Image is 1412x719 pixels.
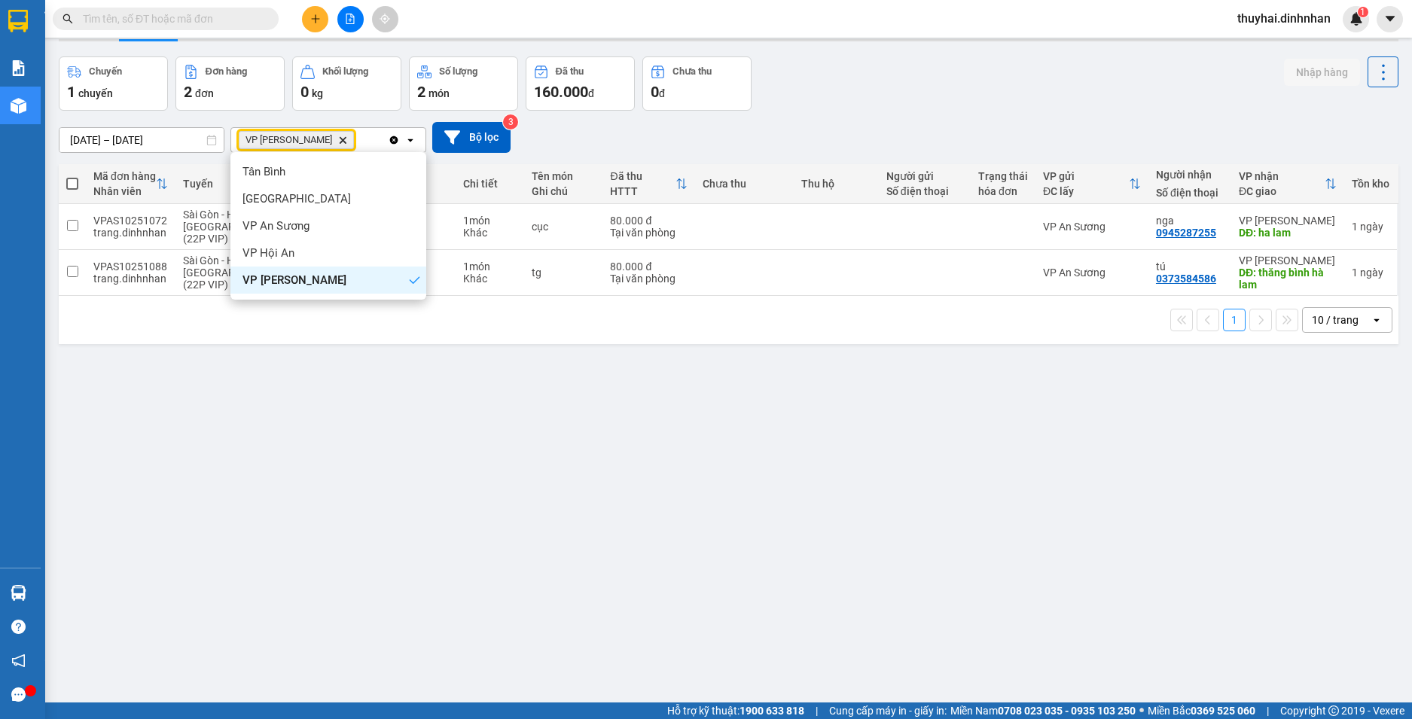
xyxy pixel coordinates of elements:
div: Đơn hàng [206,66,247,77]
div: Số điện thoại [886,185,963,197]
div: Tên món [532,170,595,182]
div: VPAS10251088 [93,260,168,273]
div: VP An Sương [1043,221,1141,233]
div: 1 món [463,215,517,227]
span: VP Hà Lam, close by backspace [239,131,354,149]
div: 10 / trang [1312,312,1359,328]
span: món [428,87,450,99]
input: Tìm tên, số ĐT hoặc mã đơn [83,11,261,27]
div: Ghi chú [532,185,595,197]
div: VP An Sương [1043,267,1141,279]
div: DĐ: ha lam [1239,227,1337,239]
span: ⚪️ [1139,708,1144,714]
span: 1 [1360,7,1365,17]
th: Toggle SortBy [86,164,175,204]
div: ĐC giao [1239,185,1325,197]
span: notification [11,653,26,668]
span: Miền Nam [950,702,1136,719]
div: Người gửi [886,170,963,182]
span: đơn [195,87,214,99]
span: Tân Bình [242,164,285,179]
div: Đã thu [610,170,675,182]
div: 0373584586 [1156,273,1216,285]
button: Khối lượng0kg [292,56,401,111]
span: Miền Bắc [1148,702,1255,719]
span: Cung cấp máy in - giấy in: [829,702,947,719]
span: 2 [184,83,192,101]
th: Toggle SortBy [602,164,694,204]
span: Sài Gòn - Hội An - [GEOGRAPHIC_DATA] (22P VIP) [183,254,285,291]
div: Trạng thái [978,170,1028,182]
span: | [816,702,818,719]
span: VP [PERSON_NAME] [242,273,346,288]
span: file-add [345,14,355,24]
span: đ [588,87,594,99]
div: Tuyến [183,178,287,190]
img: logo-vxr [8,10,28,32]
div: Hướng dẫn sử dụng [44,616,248,638]
div: trang.dinhnhan [93,227,168,239]
div: Chuyến [89,66,122,77]
input: Select a date range. [59,128,224,152]
span: plus [310,14,321,24]
div: HTTT [610,185,675,197]
div: 80.000 đ [610,215,687,227]
img: warehouse-icon [11,98,26,114]
span: 0 [300,83,309,101]
sup: 3 [503,114,518,129]
span: VP Hội An [242,245,294,260]
div: Chi tiết [463,178,517,190]
th: Toggle SortBy [1035,164,1148,204]
span: VP Hà Lam [245,134,332,146]
div: Tại văn phòng [610,227,687,239]
div: Thu hộ [801,178,871,190]
span: đ [659,87,665,99]
button: Nhập hàng [1284,59,1360,86]
span: ngày [1360,267,1383,279]
button: Chưa thu0đ [642,56,752,111]
span: 1 [67,83,75,101]
div: Người nhận [1156,169,1224,181]
img: icon-new-feature [1349,12,1363,26]
div: Khối lượng [322,66,368,77]
span: kg [312,87,323,99]
div: Hàng sắp về [44,582,248,605]
div: VP [PERSON_NAME] [1239,215,1337,227]
div: 1 [1352,267,1389,279]
span: chuyến [78,87,113,99]
div: hóa đơn [978,185,1028,197]
span: Giới thiệu Vexere, nhận hoa hồng [44,651,219,670]
div: VP [PERSON_NAME] [1239,254,1337,267]
div: tg [532,267,595,279]
button: caret-down [1377,6,1403,32]
div: VPAS10251072 [93,215,168,227]
button: Bộ lọc [432,122,511,153]
div: Tồn kho [1352,178,1389,190]
span: Sài Gòn - Hội An - [GEOGRAPHIC_DATA] (22P VIP) [183,209,285,245]
div: ĐC lấy [1043,185,1129,197]
button: Số lượng2món [409,56,518,111]
strong: 0369 525 060 [1191,705,1255,717]
div: Đã thu [556,66,584,77]
button: Đơn hàng2đơn [175,56,285,111]
button: 1 [1223,309,1246,331]
span: thuyhai.dinhnhan [1225,9,1343,28]
ul: Menu [230,152,426,300]
img: solution-icon [11,60,26,76]
span: VP An Sương [242,218,310,233]
span: question-circle [11,620,26,634]
div: 1 [1352,221,1389,233]
button: file-add [337,6,364,32]
button: Chuyến1chuyến [59,56,168,111]
div: DĐ: thăng bình hà lam [1239,267,1337,291]
span: Hỗ trợ kỹ thuật: [667,702,804,719]
div: Khác [463,273,517,285]
span: [GEOGRAPHIC_DATA] [242,191,351,206]
span: aim [380,14,390,24]
input: Selected VP Hà Lam. [357,133,358,148]
strong: 1900 633 818 [740,705,804,717]
div: 1 món [463,260,517,273]
span: caret-down [1383,12,1397,26]
span: message [11,687,26,702]
div: Mã đơn hàng [93,170,156,182]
